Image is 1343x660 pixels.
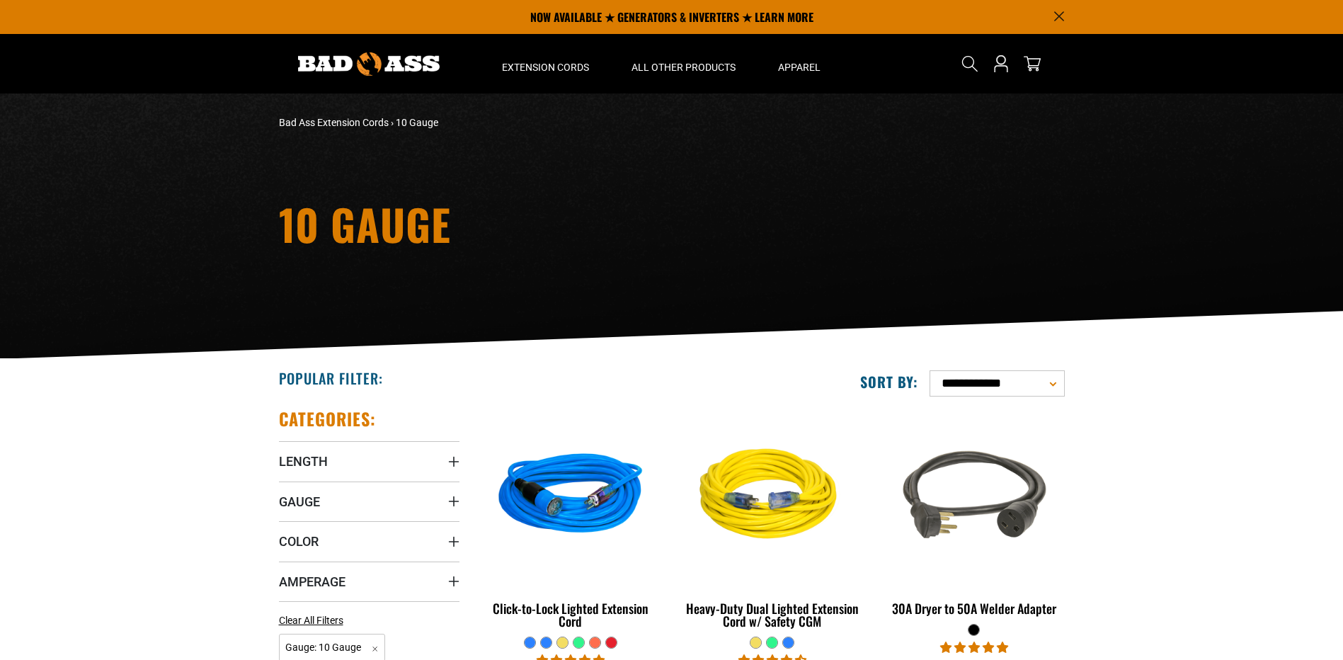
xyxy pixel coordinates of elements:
[279,453,328,470] span: Length
[481,602,661,627] div: Click-to-Lock Lighted Extension Cord
[279,117,389,128] a: Bad Ass Extension Cords
[481,34,610,93] summary: Extension Cords
[396,117,438,128] span: 10 Gauge
[279,562,459,601] summary: Amperage
[885,415,1063,578] img: black
[298,52,440,76] img: Bad Ass Extension Cords
[959,52,981,75] summary: Search
[884,602,1064,615] div: 30A Dryer to 50A Welder Adapter
[683,415,862,578] img: yellow
[279,533,319,550] span: Color
[279,494,320,510] span: Gauge
[757,34,842,93] summary: Apparel
[279,441,459,481] summary: Length
[610,34,757,93] summary: All Other Products
[391,117,394,128] span: ›
[502,61,589,74] span: Extension Cords
[279,115,796,130] nav: breadcrumbs
[279,482,459,521] summary: Gauge
[682,408,862,636] a: yellow Heavy-Duty Dual Lighted Extension Cord w/ Safety CGM
[860,372,918,391] label: Sort by:
[682,602,862,627] div: Heavy-Duty Dual Lighted Extension Cord w/ Safety CGM
[279,613,349,628] a: Clear All Filters
[940,641,1008,654] span: 5.00 stars
[279,574,345,590] span: Amperage
[778,61,821,74] span: Apparel
[279,408,377,430] h2: Categories:
[279,615,343,626] span: Clear All Filters
[481,408,661,636] a: blue Click-to-Lock Lighted Extension Cord
[279,640,386,654] a: Gauge: 10 Gauge
[279,521,459,561] summary: Color
[481,415,660,578] img: blue
[632,61,736,74] span: All Other Products
[279,203,796,245] h1: 10 Gauge
[279,369,383,387] h2: Popular Filter:
[884,408,1064,623] a: black 30A Dryer to 50A Welder Adapter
